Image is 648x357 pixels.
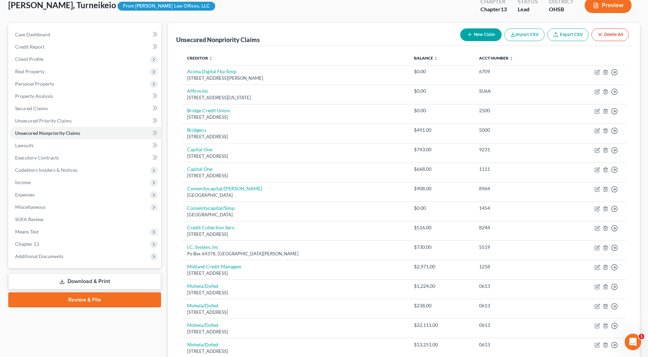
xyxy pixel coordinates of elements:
div: Lead [518,5,538,13]
div: Chapter [480,5,507,13]
i: unfold_more [434,56,438,61]
div: $1,224.00 [414,283,468,290]
div: [GEOGRAPHIC_DATA] [187,212,403,218]
a: Case Dashboard [10,28,161,41]
div: [STREET_ADDRESS] [187,270,403,277]
div: $2,971.00 [414,263,468,270]
span: Property Analysis [15,93,53,99]
a: Unsecured Priority Claims [10,115,161,127]
div: 0613 [479,322,552,329]
span: Income [15,179,31,185]
div: $0.00 [414,205,468,212]
a: Download & Print [8,273,161,290]
span: Codebtors Insiders & Notices [15,167,77,173]
div: $491.00 [414,127,468,133]
div: 9231 [479,146,552,153]
a: Mohela/Dofed [187,322,218,328]
a: Mohela/Dofed [187,283,218,289]
div: [STREET_ADDRESS] [187,309,403,316]
div: 0613 [479,283,552,290]
span: Additional Documents [15,253,63,259]
a: Executory Contracts [10,152,161,164]
a: Secured Claims [10,102,161,115]
a: Capital One [187,146,212,152]
div: [STREET_ADDRESS] [187,153,403,160]
span: Means Test [15,229,39,234]
i: unfold_more [209,56,213,61]
div: 0613 [479,341,552,348]
a: Acima Digital Fka Simp [187,68,236,74]
div: 6709 [479,68,552,75]
span: Client Profile [15,56,44,62]
a: Capital One [187,166,212,172]
span: SOFA Review [15,216,44,222]
button: Import CSV [504,28,545,41]
span: Expenses [15,192,35,197]
a: Acct Number unfold_more [479,55,513,61]
div: [STREET_ADDRESS][US_STATE] [187,94,403,101]
span: Case Dashboard [15,31,50,37]
div: $516.00 [414,224,468,231]
a: Bridgecu [187,127,206,133]
a: Comenitycapital/[PERSON_NAME] [187,186,262,191]
div: 1111 [479,166,552,173]
a: Comenitycapital/Simp [187,205,235,211]
span: Credit Report [15,44,45,50]
div: 8244 [479,224,552,231]
div: $238.00 [414,302,468,309]
div: [STREET_ADDRESS] [187,348,403,355]
div: 5519 [479,244,552,251]
div: [STREET_ADDRESS] [187,329,403,335]
a: I.C. System, Inc [187,244,219,250]
a: SOFA Review [10,213,161,226]
div: $13,251.00 [414,341,468,348]
div: [STREET_ADDRESS] [187,231,403,238]
a: Unsecured Nonpriority Claims [10,127,161,139]
span: Miscellaneous [15,204,46,210]
div: SU6A [479,88,552,94]
div: From [PERSON_NAME] Law Offices, LLC [118,2,215,11]
button: Delete All [591,28,629,41]
a: Review & File [8,292,161,307]
div: [STREET_ADDRESS] [187,173,403,179]
span: 13 [501,6,507,12]
div: 5000 [479,127,552,133]
i: unfold_more [509,56,513,61]
span: Lawsuits [15,142,34,148]
div: [STREET_ADDRESS] [187,133,403,140]
a: Mohela/Dofed [187,303,218,308]
div: [GEOGRAPHIC_DATA] [187,192,403,199]
button: New Claim [460,28,502,41]
div: 8964 [479,185,552,192]
a: Property Analysis [10,90,161,102]
a: Credit Collection Serv [187,225,234,230]
div: Po Box 64378, [GEOGRAPHIC_DATA][PERSON_NAME] [187,251,403,257]
div: Unsecured Nonpriority Claims [176,36,260,44]
div: 2500 [479,107,552,114]
span: 1 [639,334,644,339]
div: $0.00 [414,107,468,114]
span: Real Property [15,68,45,74]
div: 1454 [479,205,552,212]
span: Executory Contracts [15,155,59,161]
a: Balance unfold_more [414,55,438,61]
div: $0.00 [414,88,468,94]
a: Export CSV [547,28,589,41]
a: Mohela/Dofed [187,342,218,347]
div: OHSB [549,5,574,13]
a: Credit Report [10,41,161,53]
a: Midland Credit Managem [187,264,242,269]
span: Chapter 13 [15,241,39,247]
div: $668.00 [414,166,468,173]
div: [STREET_ADDRESS] [187,114,403,120]
span: Personal Property [15,81,54,87]
div: $22,111.00 [414,322,468,329]
div: $908.00 [414,185,468,192]
span: Unsecured Priority Claims [15,118,72,124]
div: $743.00 [414,146,468,153]
span: Unsecured Nonpriority Claims [15,130,80,136]
a: Creditor unfold_more [187,55,213,61]
iframe: Intercom live chat [625,334,641,350]
div: $730.00 [414,244,468,251]
div: 0613 [479,302,552,309]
